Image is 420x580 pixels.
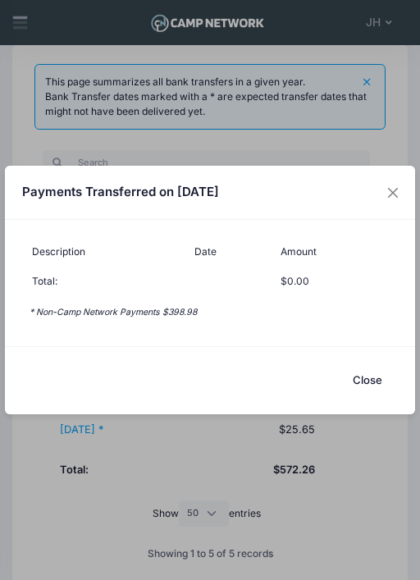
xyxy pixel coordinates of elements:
button: Close [380,179,407,206]
th: Total: [22,267,187,296]
p: * Non-Camp Network Payments $398.98 [22,306,398,319]
th: Amount [273,237,398,267]
button: Close [337,364,398,397]
th: $0.00 [273,267,398,296]
h4: Payments Transferred on [DATE] [22,183,219,202]
th: Description [22,237,187,267]
th: Date [187,237,273,267]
